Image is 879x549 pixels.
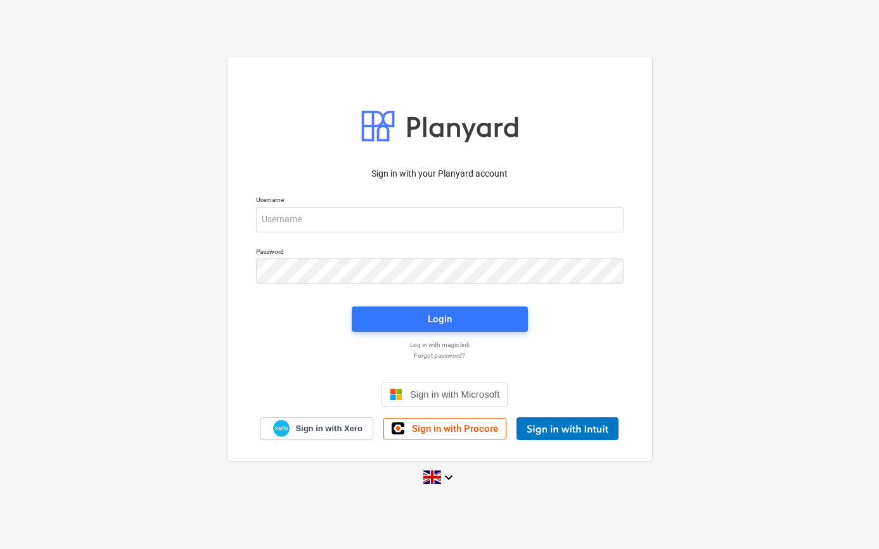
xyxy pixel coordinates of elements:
[352,306,528,332] button: Login
[250,341,630,349] a: Log in with magic link
[383,418,506,439] a: Sign in with Procore
[295,423,362,434] span: Sign in with Xero
[273,420,290,437] img: Xero logo
[260,417,373,439] a: Sign in with Xero
[250,351,630,360] a: Forgot password?
[256,167,624,180] p: Sign in with your Planyard account
[410,389,500,400] span: Sign in with Microsoft
[256,248,624,258] p: Password
[390,388,402,401] img: Microsoft logo
[412,423,498,434] span: Sign in with Procore
[441,470,456,485] i: keyboard_arrow_down
[256,196,624,206] p: Username
[428,311,452,327] div: Login
[256,207,624,232] input: Username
